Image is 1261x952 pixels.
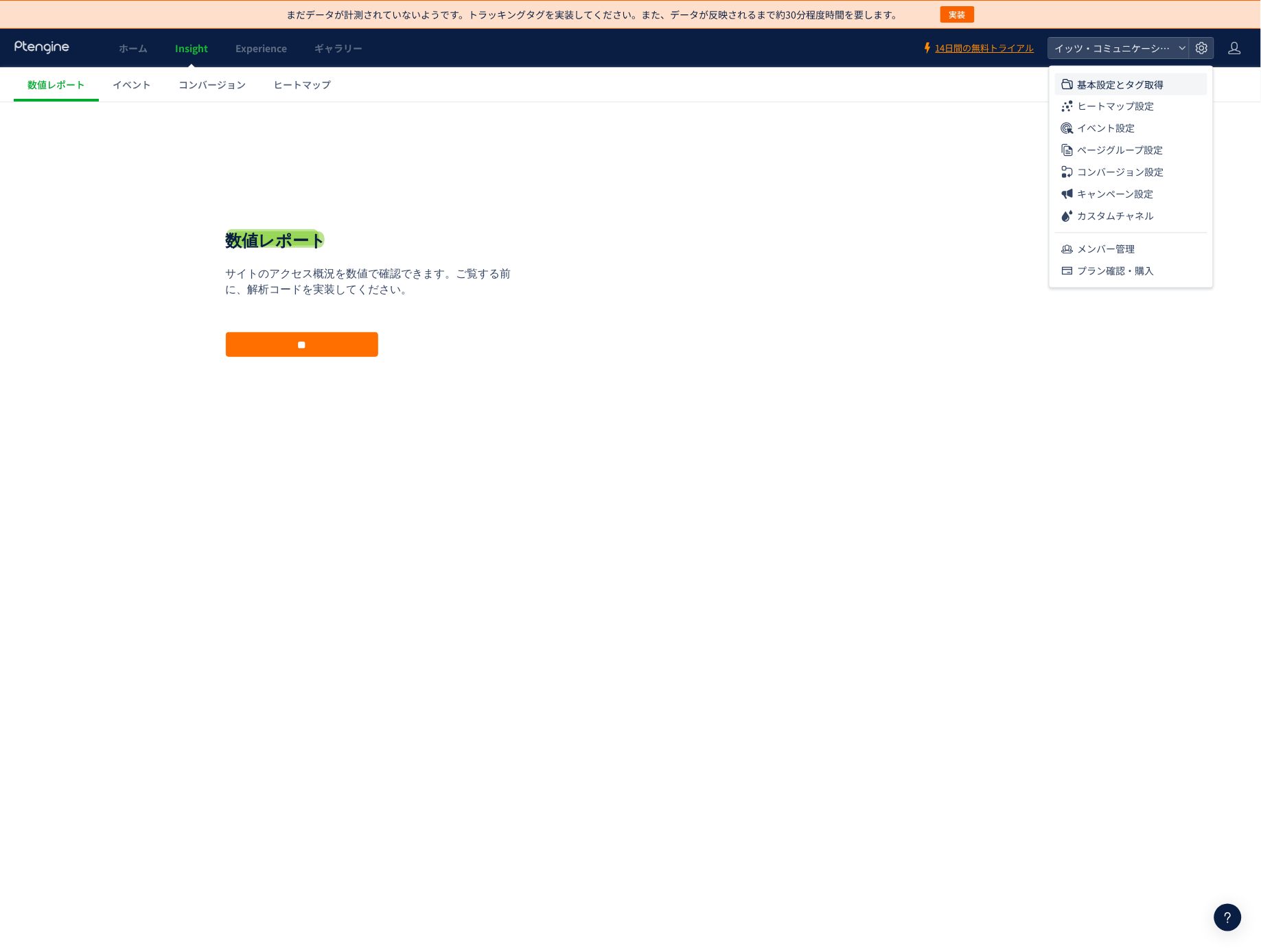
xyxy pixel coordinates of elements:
span: Insight [175,41,208,55]
a: 14日間の無料トライアル [922,42,1034,55]
span: ヒートマップ設定 [1078,95,1155,117]
span: プラン確認・購入 [1078,260,1155,282]
span: 14日間の無料トライアル [936,42,1034,55]
p: サイトのアクセス概況を数値で確認できます。ご覧する前に、解析コードを実装してください。 [226,165,521,196]
span: 実装 [949,6,966,23]
span: ギャラリー [314,41,362,55]
span: カスタムチャネル [1078,205,1155,227]
span: イッツ・コミュニケーションズ株式会社様UIUX改善PJ [1051,38,1173,58]
span: Experience [235,41,287,55]
span: 数値レポート [27,78,85,91]
p: まだデータが計測されていないようです。トラッキングタグを実装してください。また、データが反映されるまで約30分程度時間を要します。 [287,8,902,21]
button: 実装 [940,6,975,23]
span: 基本設定とタグ取得 [1078,73,1164,95]
span: コンバージョン設定 [1078,161,1164,183]
span: メンバー管理 [1078,238,1135,260]
span: コンバージョン [178,78,246,91]
h1: 数値レポート [226,128,327,151]
span: キャンペーン設定 [1078,183,1154,205]
span: ホーム [119,41,148,55]
span: イベント [113,78,151,91]
span: イベント設定 [1078,117,1135,139]
span: ページグループ設定 [1078,139,1164,161]
span: ヒートマップ [273,78,331,91]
